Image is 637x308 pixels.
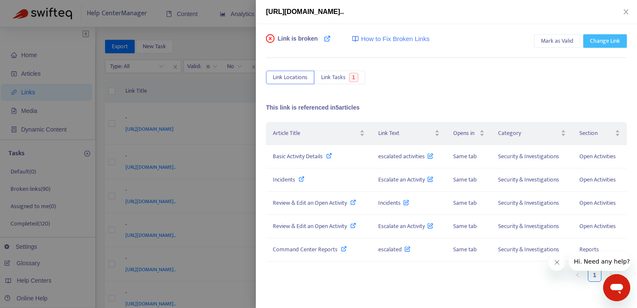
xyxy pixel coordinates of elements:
[446,122,492,145] th: Opens in
[573,122,627,145] th: Section
[609,272,614,278] span: right
[603,274,630,301] iframe: Button to launch messaging window
[498,245,559,254] span: Security & Investigations
[378,175,434,184] span: Escalate an Activity
[378,129,433,138] span: Link Text
[579,221,616,231] span: Open Activities
[548,254,565,271] iframe: Close message
[378,245,411,254] span: escalated
[620,8,632,16] button: Close
[498,221,559,231] span: Security & Investigations
[579,198,616,208] span: Open Activities
[314,71,365,84] button: Link Tasks1
[605,268,618,282] li: Next Page
[498,175,559,184] span: Security & Investigations
[571,268,584,282] button: left
[352,34,429,44] a: How to Fix Broken Links
[541,36,573,46] span: Mark as Valid
[349,73,359,82] span: 1
[273,73,307,82] span: Link Locations
[588,268,601,282] li: 1
[453,151,477,161] span: Same tab
[569,252,630,271] iframe: Message from company
[571,268,584,282] li: Previous Page
[273,245,338,254] span: Command Center Reports
[266,34,274,43] span: close-circle
[273,129,358,138] span: Article Title
[491,122,572,145] th: Category
[378,221,434,231] span: Escalate an Activity
[378,198,410,208] span: Incidents
[266,8,344,15] span: [URL][DOMAIN_NAME]..
[273,221,347,231] span: Review & Edit an Open Activity
[588,269,601,281] a: 1
[361,34,429,44] span: How to Fix Broken Links
[498,129,559,138] span: Category
[498,151,559,161] span: Security & Investigations
[453,221,477,231] span: Same tab
[498,198,559,208] span: Security & Investigations
[453,175,477,184] span: Same tab
[590,36,620,46] span: Change Link
[575,272,580,278] span: left
[453,198,477,208] span: Same tab
[579,175,616,184] span: Open Activities
[534,34,580,48] button: Mark as Valid
[453,129,478,138] span: Opens in
[321,73,346,82] span: Link Tasks
[579,151,616,161] span: Open Activities
[266,122,371,145] th: Article Title
[453,245,477,254] span: Same tab
[605,268,618,282] button: right
[579,245,599,254] span: Reports
[583,34,627,48] button: Change Link
[273,198,347,208] span: Review & Edit an Open Activity
[378,151,434,161] span: escalated activities
[352,36,359,42] img: image-link
[371,122,446,145] th: Link Text
[623,8,629,15] span: close
[273,151,323,161] span: Basic Activity Details
[579,129,613,138] span: Section
[273,175,295,184] span: Incidents
[266,71,314,84] button: Link Locations
[266,104,360,111] span: This link is referenced in 5 articles
[278,34,318,51] span: Link is broken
